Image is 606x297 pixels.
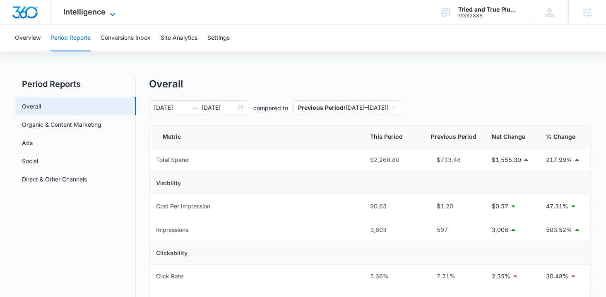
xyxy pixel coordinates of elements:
[424,126,485,148] th: Previous Period
[156,202,210,211] div: Cost Per Impression
[13,22,20,28] img: website_grey.svg
[370,225,418,234] div: 3,603
[156,155,189,164] div: Total Spend
[192,104,198,111] span: swap-right
[13,13,20,20] img: logo_orange.svg
[546,225,572,234] p: 503.52%
[202,103,236,112] input: End date
[156,225,188,234] div: Impressions
[22,157,38,165] a: Social
[149,242,591,265] td: Clickability
[22,102,41,111] a: Overall
[298,101,396,115] span: ( [DATE] – [DATE] )
[22,22,91,28] div: Domain: [DOMAIN_NAME]
[370,272,418,281] div: 5.36%
[431,272,479,281] div: 7.71%
[154,103,188,112] input: Start date
[298,104,344,111] p: Previous Period
[161,25,197,51] button: Site Analytics
[370,202,418,211] div: $0.63
[485,126,539,148] th: Net Change
[31,49,74,54] div: Domain Overview
[431,202,479,211] div: $1.20
[22,138,33,147] a: Ads
[91,49,139,54] div: Keywords by Traffic
[63,7,106,16] span: Intelligence
[82,48,89,55] img: tab_keywords_by_traffic_grey.svg
[370,155,418,164] div: $2,268.80
[546,155,572,164] p: 217.99%
[363,126,424,148] th: This Period
[50,25,91,51] button: Period Reports
[15,25,41,51] button: Overview
[431,225,479,234] div: 597
[22,48,29,55] img: tab_domain_overview_orange.svg
[192,104,198,111] span: to
[492,155,521,164] p: $1,555.30
[22,175,87,184] a: Direct & Other Channels
[149,172,591,195] td: Visibility
[149,78,183,90] h1: Overall
[207,25,230,51] button: Settings
[431,155,479,164] div: $713.48
[101,25,151,51] button: Conversions Inbox
[22,120,101,129] a: Organic & Content Marketing
[458,6,519,13] div: account name
[539,126,590,148] th: % Change
[546,202,568,211] p: 47.31%
[492,272,510,281] p: 2.35%
[253,104,288,112] p: compared to
[23,13,41,20] div: v 4.0.25
[492,202,508,211] p: $0.57
[156,272,183,281] div: Click Rate
[149,126,364,148] th: Metric
[492,225,508,234] p: 3,006
[458,13,519,19] div: account id
[546,272,568,281] p: 30.48%
[15,78,136,90] h2: Period Reports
